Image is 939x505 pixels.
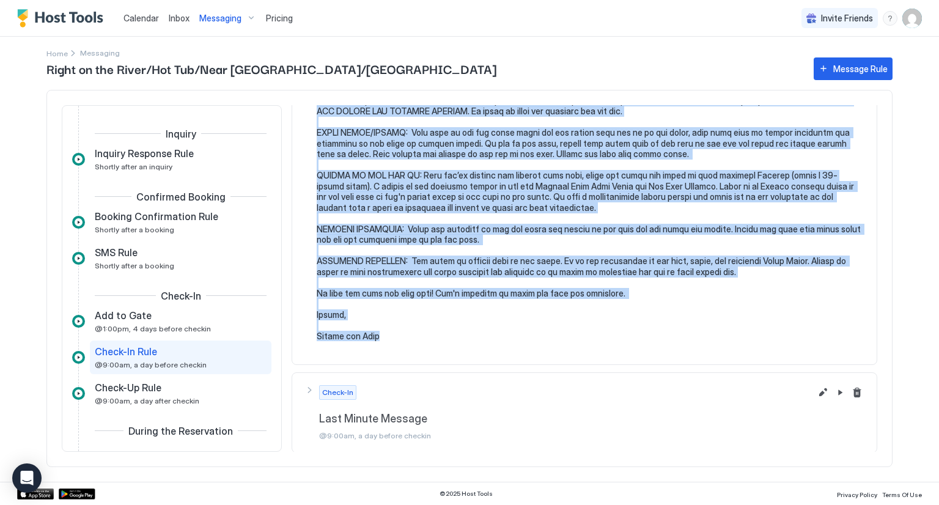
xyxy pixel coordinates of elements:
div: User profile [902,9,922,28]
span: Home [46,49,68,58]
span: During the Reservation [128,425,233,437]
span: Inquiry Response Rule [95,147,194,160]
span: Inbox [169,13,190,23]
a: App Store [17,488,54,499]
button: Message Rule [814,57,893,80]
span: Add to Gate [95,309,152,322]
a: Home [46,46,68,59]
a: Calendar [123,12,159,24]
button: Check-InLast Minute Message@9:00am, a day before checkinEdit message rulePause Message RuleDelete... [292,373,877,452]
div: Open Intercom Messenger [12,463,42,493]
span: Breadcrumb [80,48,120,57]
span: © 2025 Host Tools [440,490,493,498]
span: Last Minute Message [319,412,811,426]
span: Calendar [123,13,159,23]
a: Host Tools Logo [17,9,109,28]
span: @9:00am, a day after checkin [95,396,199,405]
span: Check-In [161,290,201,302]
span: Shortly after an inquiry [95,162,172,171]
div: menu [883,11,897,26]
span: Confirmed Booking [136,191,226,203]
span: Inquiry [166,128,196,140]
a: Privacy Policy [837,487,877,500]
button: Pause Message Rule [833,385,847,400]
span: Shortly after a booking [95,225,174,234]
div: Message Rule [833,62,888,75]
div: Breadcrumb [46,46,68,59]
span: Check-Up Rule [95,382,161,394]
span: Shortly after a booking [95,261,174,270]
a: Inbox [169,12,190,24]
span: Messaging [199,13,241,24]
span: Check-In [322,387,353,398]
span: Pricing [266,13,293,24]
button: Delete message rule [850,385,864,400]
span: Privacy Policy [837,491,877,498]
a: Terms Of Use [882,487,922,500]
button: Edit message rule [816,385,830,400]
span: @1:00pm, 4 days before checkin [95,324,211,333]
span: Booking Confirmation Rule [95,210,218,223]
span: Terms Of Use [882,491,922,498]
span: Right on the River/Hot Tub/Near [GEOGRAPHIC_DATA]/[GEOGRAPHIC_DATA] [46,59,801,78]
a: Google Play Store [59,488,95,499]
span: SMS Rule [95,246,138,259]
span: @9:00am, a day before checkin [319,431,811,440]
span: @9:00am, a day before checkin [95,360,207,369]
span: Invite Friends [821,13,873,24]
span: Check-In Rule [95,345,157,358]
